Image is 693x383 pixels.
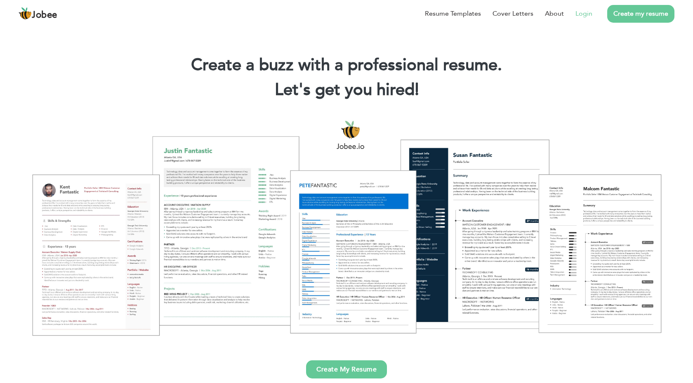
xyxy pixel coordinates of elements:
a: Create My Resume [306,360,387,378]
a: Login [575,9,592,19]
span: Jobee [32,11,57,20]
img: jobee.io [19,7,32,20]
a: Jobee [19,7,57,20]
span: get you hired! [315,78,419,101]
span: | [415,78,419,101]
h2: Let's [12,79,681,101]
a: Resume Templates [425,9,481,19]
a: Create my resume [607,5,674,23]
a: About [545,9,564,19]
h1: Create a buzz with a professional resume. [12,54,681,76]
a: Cover Letters [493,9,533,19]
